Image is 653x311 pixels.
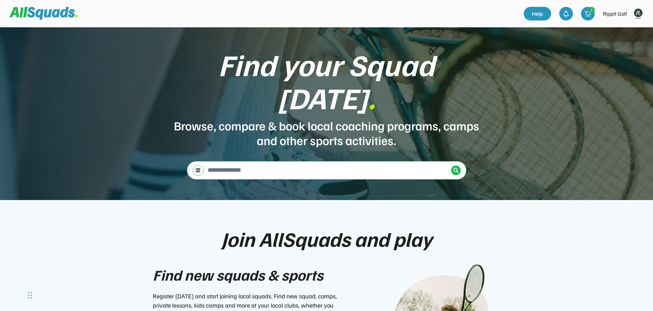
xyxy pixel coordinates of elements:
img: Squad%20Logo.svg [10,7,78,20]
font: . [368,79,375,116]
div: Rippit Golf [603,10,627,18]
div: 2 [589,7,594,12]
img: settings-03.svg [195,168,201,173]
img: bell-03%20%281%29.svg [563,10,569,17]
div: Find new squads & sports [153,264,323,286]
div: Join AllSquads and play [221,227,432,250]
img: Icon%20%2838%29.svg [453,168,459,173]
a: Help [524,7,551,20]
img: shopping-cart-01%20%281%29.svg [584,10,591,17]
div: Browse, compare & book local coaching programs, camps and other sports activities. [173,118,480,147]
img: Rippitlogov2_green.png [631,7,645,20]
div: Find your Squad [DATE] [173,48,480,114]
